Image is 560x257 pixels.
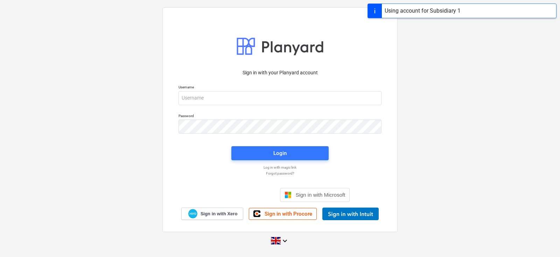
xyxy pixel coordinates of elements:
[178,85,381,91] p: Username
[181,208,244,220] a: Sign in with Xero
[249,208,317,220] a: Sign in with Procore
[201,211,237,217] span: Sign in with Xero
[178,114,381,120] p: Password
[207,187,278,203] iframe: Sign in with Google Button
[285,191,292,198] img: Microsoft logo
[273,149,287,158] div: Login
[178,91,381,105] input: Username
[175,165,385,170] a: Log in with magic link
[281,237,289,245] i: keyboard_arrow_down
[385,7,461,15] div: Using account for Subsidiary 1
[188,209,197,218] img: Xero logo
[265,211,312,217] span: Sign in with Procore
[178,69,381,76] p: Sign in with your Planyard account
[296,192,345,198] span: Sign in with Microsoft
[231,146,329,160] button: Login
[175,171,385,176] a: Forgot password?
